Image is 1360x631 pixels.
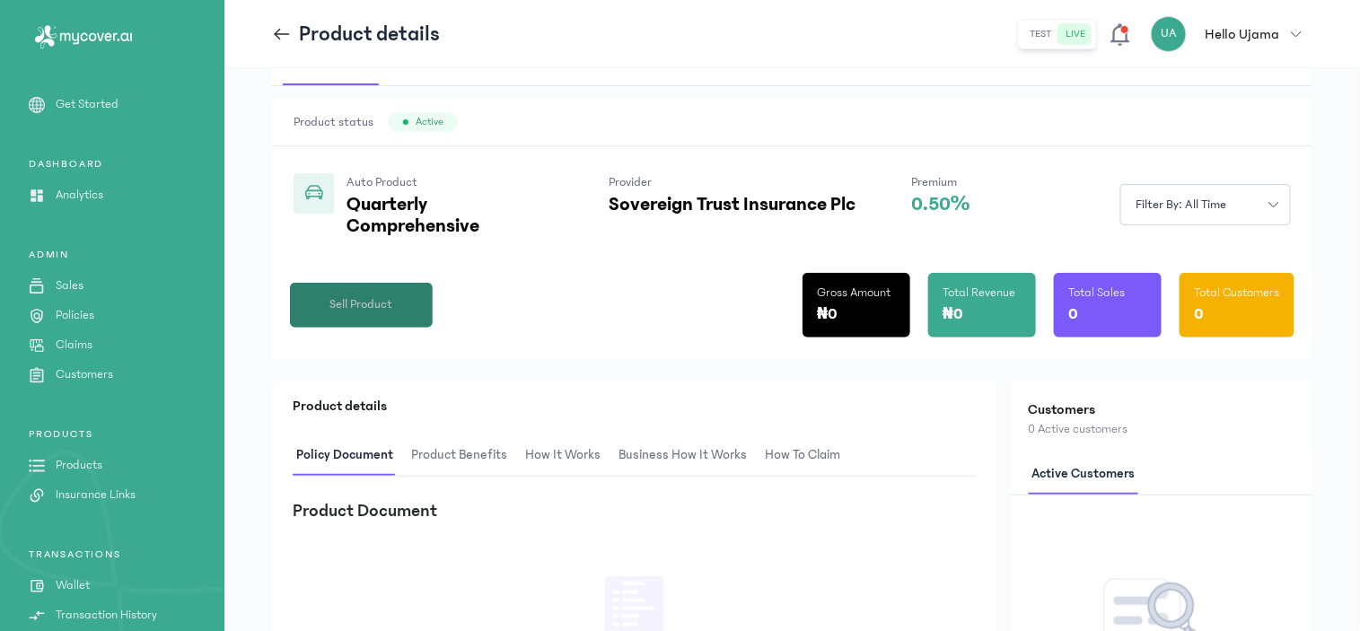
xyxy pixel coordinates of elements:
[817,284,891,302] p: Gross Amount
[911,175,957,189] span: Premium
[56,456,102,475] p: Products
[1125,196,1238,215] span: Filter by: all time
[299,20,440,48] p: Product details
[408,434,522,477] button: Product Benefits
[1194,302,1204,327] p: 0
[56,95,118,114] p: Get Started
[761,434,855,477] button: How to claim
[56,486,136,504] p: Insurance Links
[56,576,90,595] p: Wallet
[416,115,443,129] span: Active
[56,365,113,384] p: Customers
[1151,16,1312,52] button: UAHello Ujama
[1058,23,1092,45] button: live
[408,434,511,477] span: Product Benefits
[817,302,838,327] p: ₦0
[1120,184,1291,225] button: Filter by: all time
[293,434,408,477] button: Policy Document
[522,434,604,477] span: How It Works
[1029,453,1150,495] button: Active customers
[522,434,615,477] button: How It Works
[330,295,393,314] span: Sell Product
[293,498,437,523] h3: Product Document
[56,186,103,205] p: Analytics
[56,336,92,355] p: Claims
[609,194,855,215] p: Sovereign Trust Insurance Plc
[290,283,433,328] button: Sell Product
[761,434,844,477] span: How to claim
[1029,453,1139,495] span: Active customers
[1068,284,1125,302] p: Total Sales
[609,175,652,189] span: Provider
[615,434,761,477] button: Business How It Works
[293,434,397,477] span: Policy Document
[943,284,1015,302] p: Total Revenue
[943,302,964,327] p: ₦0
[56,606,157,625] p: Transaction History
[1151,16,1187,52] div: UA
[911,194,970,215] p: 0.50%
[293,395,976,416] p: Product details
[1068,302,1078,327] p: 0
[1194,284,1280,302] p: Total Customers
[1205,23,1280,45] p: Hello Ujama
[1029,420,1295,439] p: 0 Active customers
[1029,399,1295,420] h2: Customers
[1022,23,1058,45] button: test
[615,434,750,477] span: Business How It Works
[294,113,373,131] span: Product status
[347,175,417,189] span: Auto Product
[56,306,94,325] p: Policies
[347,194,553,237] p: Quarterly Comprehensive
[56,276,83,295] p: Sales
